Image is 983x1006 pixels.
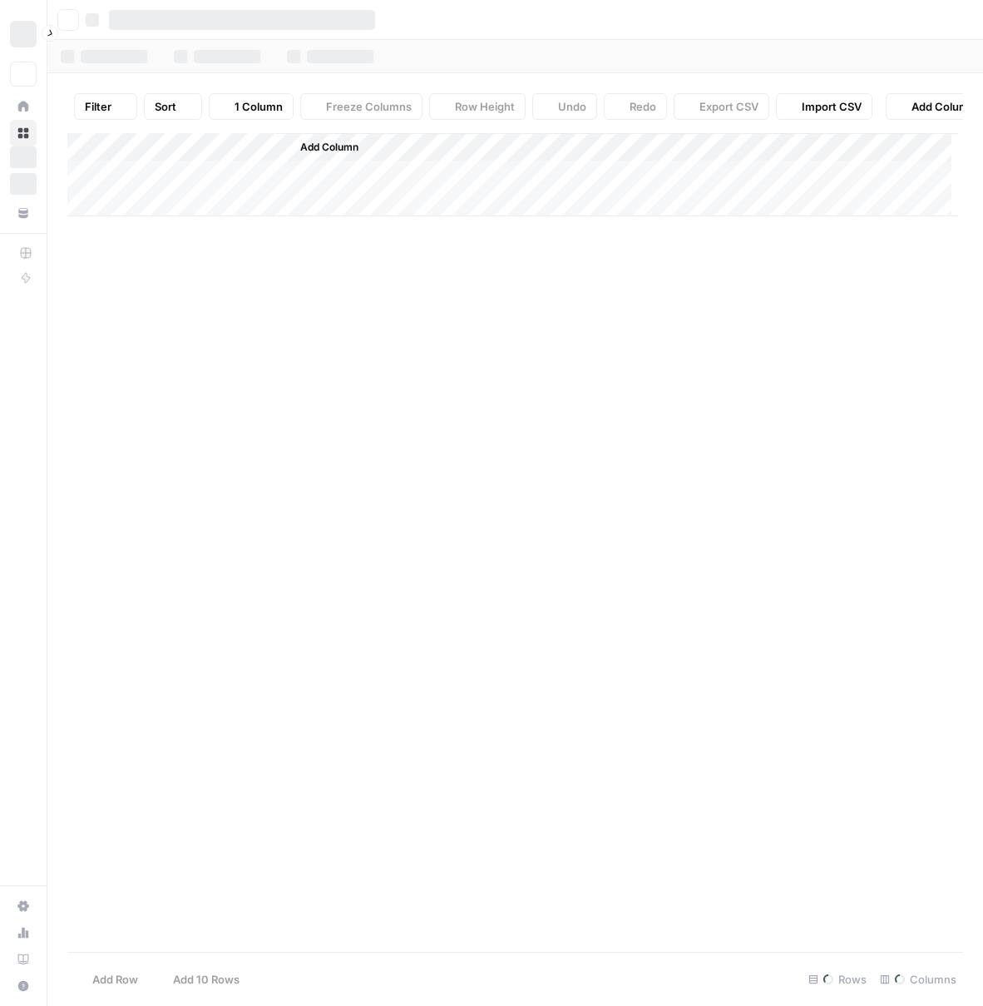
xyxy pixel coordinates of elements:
button: Import CSV [776,93,872,120]
span: Redo [630,98,656,115]
button: 1 Column [209,93,294,120]
div: Columns [873,966,963,993]
button: Add Column [279,136,365,158]
button: Sort [144,93,202,120]
span: Add Column [911,98,976,115]
button: Filter [74,93,137,120]
span: Add Row [92,971,138,988]
button: Add Row [67,966,148,993]
span: Export CSV [699,98,758,115]
a: Home [10,93,37,120]
button: Redo [604,93,667,120]
span: Undo [558,98,586,115]
a: Usage [10,919,37,946]
span: Import CSV [802,98,862,115]
span: Add 10 Rows [173,971,240,988]
span: Freeze Columns [326,98,412,115]
div: Rows [802,966,873,993]
button: Freeze Columns [300,93,422,120]
a: Your Data [10,200,37,226]
span: Sort [155,98,176,115]
button: Undo [532,93,597,120]
a: Browse [10,120,37,146]
a: Settings [10,893,37,919]
button: Export CSV [674,93,769,120]
button: Row Height [429,93,526,120]
span: Filter [85,98,111,115]
a: Learning Hub [10,946,37,973]
button: Help + Support [10,973,37,999]
button: Add 10 Rows [148,966,249,993]
span: Row Height [455,98,515,115]
span: Add Column [300,140,358,155]
span: 1 Column [235,98,283,115]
